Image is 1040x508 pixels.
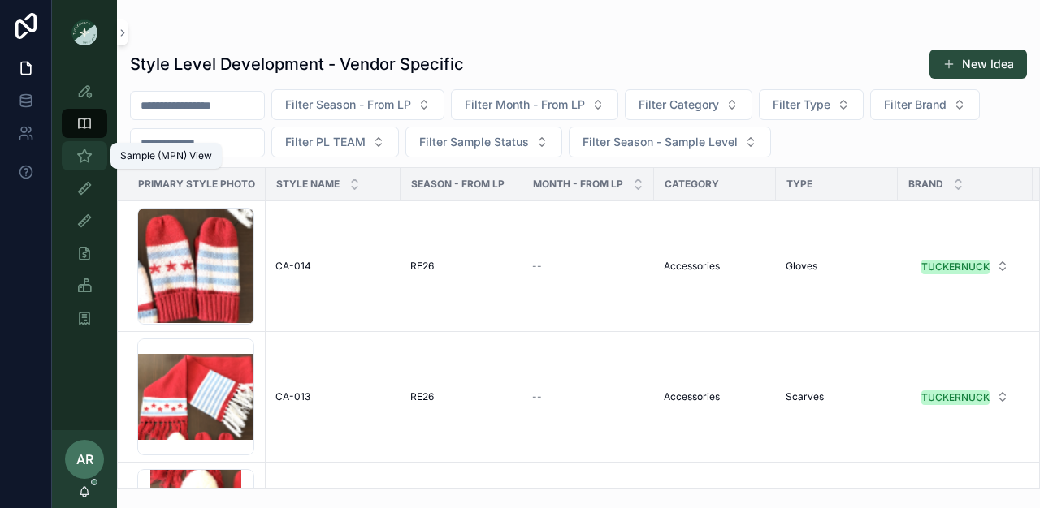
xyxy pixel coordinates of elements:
[130,53,464,75] h1: Style Level Development - Vendor Specific
[773,97,830,113] span: Filter Type
[120,149,212,162] div: Sample (MPN) View
[664,260,720,273] span: Accessories
[929,50,1027,79] button: New Idea
[276,178,340,191] span: Style Name
[664,260,766,273] a: Accessories
[921,390,990,405] div: TUCKERNUCK
[786,260,888,273] a: Gloves
[271,127,399,157] button: Select Button
[285,134,366,150] span: Filter PL TEAM
[451,89,618,120] button: Select Button
[625,89,752,120] button: Select Button
[908,252,1022,281] button: Select Button
[884,97,947,113] span: Filter Brand
[275,390,310,403] span: CA-013
[532,260,644,273] a: --
[786,178,812,191] span: Type
[664,390,766,403] a: Accessories
[908,251,1023,282] a: Select Button
[285,97,411,113] span: Filter Season - From LP
[71,19,97,45] img: App logo
[786,390,824,403] span: Scarves
[271,89,444,120] button: Select Button
[410,390,434,403] span: RE26
[465,97,585,113] span: Filter Month - From LP
[870,89,980,120] button: Select Button
[275,390,391,403] a: CA-013
[664,390,720,403] span: Accessories
[908,178,943,191] span: Brand
[533,178,623,191] span: Month - From LP
[275,260,311,273] span: CA-014
[410,390,513,403] a: RE26
[786,260,817,273] span: Gloves
[76,450,93,469] span: AR
[275,260,391,273] a: CA-014
[410,260,434,273] span: RE26
[532,390,644,403] a: --
[786,390,888,403] a: Scarves
[665,178,719,191] span: Category
[583,134,738,150] span: Filter Season - Sample Level
[532,260,542,273] span: --
[419,134,529,150] span: Filter Sample Status
[759,89,864,120] button: Select Button
[410,260,513,273] a: RE26
[569,127,771,157] button: Select Button
[921,260,990,274] div: TUCKERNUCK
[908,381,1023,412] a: Select Button
[138,178,255,191] span: Primary Style Photo
[411,178,505,191] span: Season - From LP
[908,382,1022,411] button: Select Button
[52,65,117,354] div: scrollable content
[639,97,719,113] span: Filter Category
[532,390,542,403] span: --
[405,127,562,157] button: Select Button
